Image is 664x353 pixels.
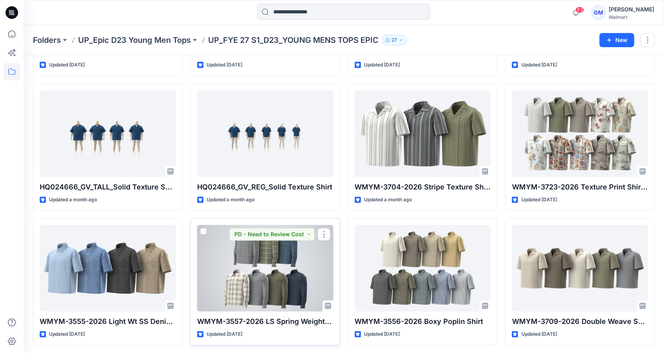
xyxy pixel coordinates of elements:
[78,35,191,46] a: UP_Epic D23 Young Men Tops
[40,90,176,177] a: HQ024666_GV_TALL_Solid Texture Shirt
[355,182,491,193] p: WMYM-3704-2026 Stripe Texture Shirt (set)
[609,14,654,20] div: Walmart
[575,7,584,13] span: 83
[591,6,605,20] div: GM
[197,90,333,177] a: HQ024666_GV_REG_Solid Texture Shirt
[197,316,333,327] p: WMYM-3557-2026 LS Spring Weight Shirt
[364,330,400,338] p: Updated [DATE]
[207,61,242,69] p: Updated [DATE]
[197,182,333,193] p: HQ024666_GV_REG_Solid Texture Shirt
[355,90,491,177] a: WMYM-3704-2026 Stripe Texture Shirt (set)
[49,196,97,204] p: Updated a month ago
[40,316,176,327] p: WMYM-3555-2026 Light Wt SS Denim Shirt
[355,316,491,327] p: WMYM-3556-2026 Boxy Poplin Shirt
[355,225,491,311] a: WMYM-3556-2026 Boxy Poplin Shirt
[391,36,397,44] p: 27
[382,35,407,46] button: 27
[364,196,412,204] p: Updated a month ago
[40,225,176,311] a: WMYM-3555-2026 Light Wt SS Denim Shirt
[512,225,648,311] a: WMYM-3709-2026 Double Weave SS Shirt
[40,182,176,193] p: HQ024666_GV_TALL_Solid Texture Shirt
[521,196,557,204] p: Updated [DATE]
[49,330,85,338] p: Updated [DATE]
[521,330,557,338] p: Updated [DATE]
[208,35,379,46] p: UP_FYE 27 S1_D23_YOUNG MENS TOPS EPIC
[521,61,557,69] p: Updated [DATE]
[197,225,333,311] a: WMYM-3557-2026 LS Spring Weight Shirt
[512,316,648,327] p: WMYM-3709-2026 Double Weave SS Shirt
[207,196,254,204] p: Updated a month ago
[512,90,648,177] a: WMYM-3723-2026 Texture Print Shirt (set)
[33,35,61,46] a: Folders
[599,33,634,47] button: New
[49,61,85,69] p: Updated [DATE]
[207,330,242,338] p: Updated [DATE]
[609,5,654,14] div: [PERSON_NAME]
[512,182,648,193] p: WMYM-3723-2026 Texture Print Shirt (set)
[364,61,400,69] p: Updated [DATE]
